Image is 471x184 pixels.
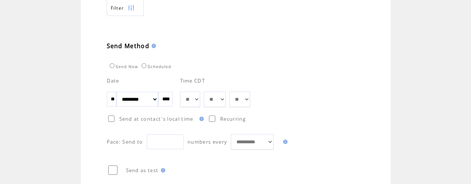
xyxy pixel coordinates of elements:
[159,168,165,173] img: help.gif
[119,116,193,122] span: Send at contact`s local time
[110,63,115,68] input: Send Now
[281,140,288,144] img: help.gif
[197,117,204,121] img: help.gif
[149,44,156,48] img: help.gif
[142,63,146,68] input: Scheduled
[180,77,205,84] span: Time CDT
[107,138,143,145] span: Pace: Send to
[107,42,150,50] span: Send Method
[188,138,227,145] span: numbers every
[220,116,246,122] span: Recurring
[126,167,159,174] span: Send as test
[108,64,138,69] label: Send Now
[107,77,119,84] span: Date
[111,5,124,11] span: Show filters
[140,64,171,69] label: Scheduled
